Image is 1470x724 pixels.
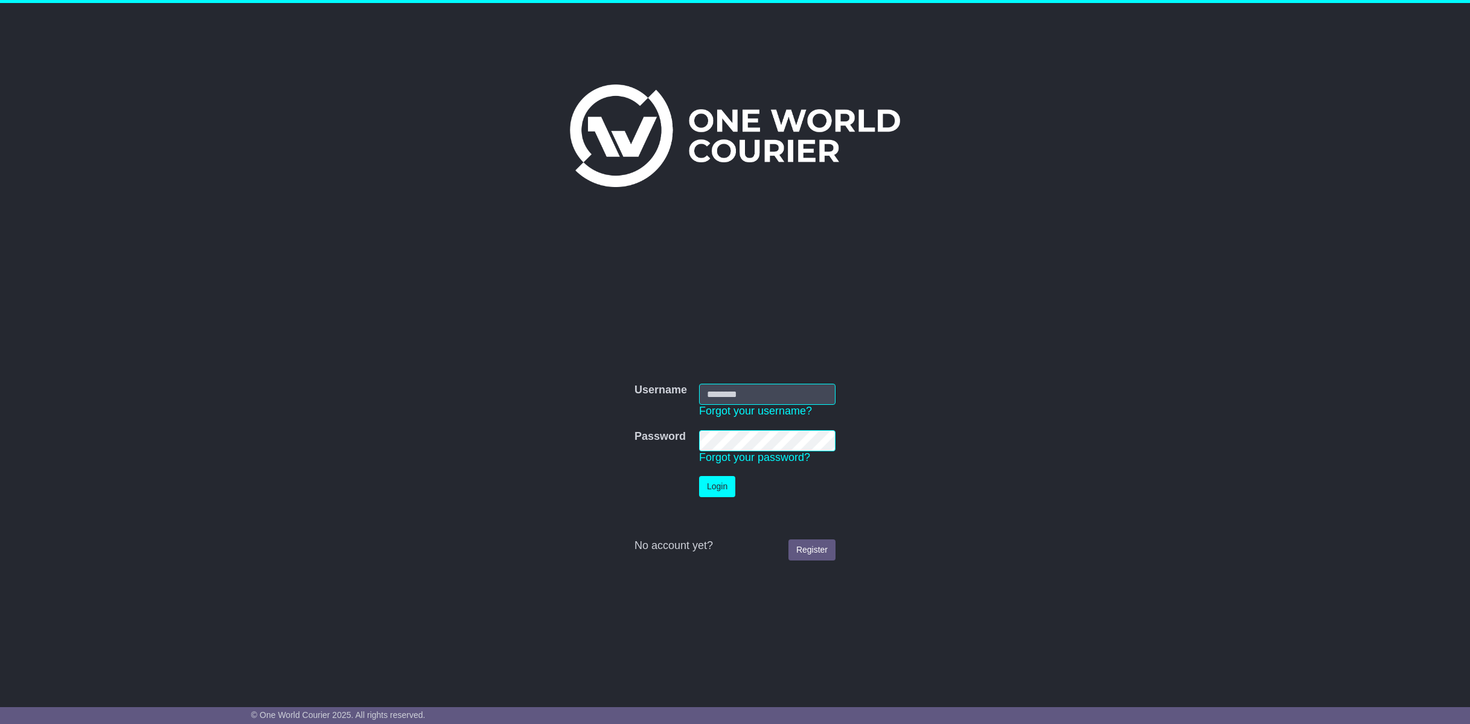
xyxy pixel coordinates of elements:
[699,451,810,463] a: Forgot your password?
[699,476,735,497] button: Login
[788,539,836,560] a: Register
[634,539,836,553] div: No account yet?
[699,405,812,417] a: Forgot your username?
[570,84,900,187] img: One World
[251,710,426,720] span: © One World Courier 2025. All rights reserved.
[634,430,686,443] label: Password
[634,384,687,397] label: Username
